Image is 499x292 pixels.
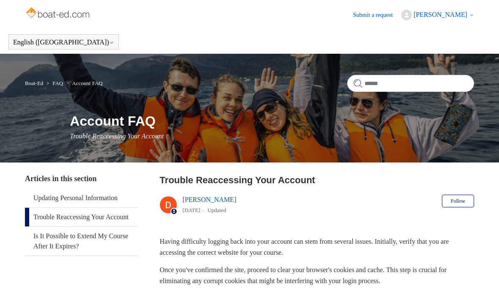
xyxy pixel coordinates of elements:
[160,236,474,258] p: Having difficulty logging back into your account can stem from several issues. Initially, verify ...
[442,195,474,207] button: Follow Article
[25,80,43,86] a: Boat-Ed
[208,207,226,213] li: Updated
[347,75,474,92] input: Search
[70,111,474,131] h1: Account FAQ
[183,207,200,213] time: 03/01/2024, 15:55
[25,80,45,86] li: Boat-Ed
[13,39,114,46] button: English ([GEOGRAPHIC_DATA])
[52,80,63,86] a: FAQ
[72,80,102,86] a: Account FAQ
[70,132,164,140] span: Trouble Reaccessing Your Account
[25,208,137,226] a: Trouble Reaccessing Your Account
[183,196,236,203] a: [PERSON_NAME]
[25,174,96,183] span: Articles in this section
[25,5,92,22] img: Boat-Ed Help Center home page
[160,173,474,187] h2: Trouble Reaccessing Your Account
[353,11,401,19] a: Submit a request
[25,227,137,256] a: Is It Possible to Extend My Course After It Expires?
[160,264,474,286] p: Once you've confirmed the site, proceed to clear your browser's cookies and cache. This step is c...
[25,189,137,207] a: Updating Personal Information
[414,11,467,18] span: [PERSON_NAME]
[401,10,474,20] button: [PERSON_NAME]
[45,80,65,86] li: FAQ
[64,80,102,86] li: Account FAQ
